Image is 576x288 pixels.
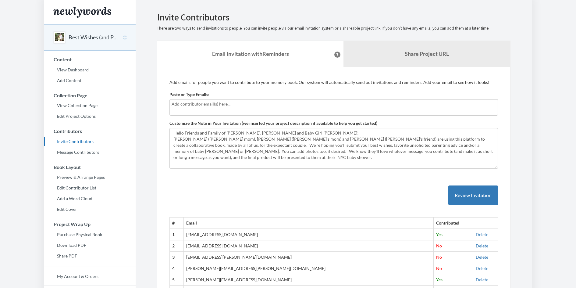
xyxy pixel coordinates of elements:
[169,79,498,85] p: Add emails for people you want to contribute to your memory book. Our system will automatically s...
[212,50,289,57] strong: Email Invitation with Reminders
[44,164,136,170] h3: Book Layout
[69,34,118,41] button: Best Wishes (and Parenting Advice!) for [PERSON_NAME] and [PERSON_NAME]
[169,120,377,126] label: Customize the Note in Your Invitation (we inserted your project description if available to help ...
[436,277,443,282] span: Yes
[44,101,136,110] a: View Collection Page
[44,272,136,281] a: My Account & Orders
[44,241,136,250] a: Download PDF
[170,240,184,252] th: 2
[476,243,488,248] a: Delete
[436,254,442,260] span: No
[44,173,136,182] a: Preview & Arrange Pages
[170,218,184,229] th: #
[44,194,136,203] a: Add a Word Cloud
[184,218,433,229] th: Email
[157,25,510,31] p: There are two ways to send invitations to people. You can invite people via our email invitation ...
[476,254,488,260] a: Delete
[44,205,136,214] a: Edit Cover
[44,65,136,74] a: View Dashboard
[44,137,136,146] a: Invite Contributors
[405,50,449,57] b: Share Project URL
[436,243,442,248] span: No
[44,221,136,227] h3: Project Wrap Up
[170,252,184,263] th: 3
[448,185,498,205] button: Review Invitation
[436,232,443,237] span: Yes
[44,93,136,98] h3: Collection Page
[157,12,510,22] h2: Invite Contributors
[44,183,136,193] a: Edit Contributor List
[169,92,209,98] label: Paste or Type Emails:
[44,112,136,121] a: Edit Project Options
[170,263,184,274] th: 4
[44,57,136,62] h3: Content
[170,229,184,240] th: 1
[476,232,488,237] a: Delete
[476,277,488,282] a: Delete
[433,218,473,229] th: Contributed
[44,230,136,239] a: Purchase Physical Book
[170,274,184,286] th: 5
[436,266,442,271] span: No
[184,263,433,274] td: [PERSON_NAME][EMAIL_ADDRESS][PERSON_NAME][DOMAIN_NAME]
[184,274,433,286] td: [PERSON_NAME][EMAIL_ADDRESS][DOMAIN_NAME]
[169,128,498,169] textarea: Hello Friends and Family of [PERSON_NAME], [PERSON_NAME] and Baby Girl [PERSON_NAME]! [PERSON_NAM...
[44,148,136,157] a: Message Contributors
[44,76,136,85] a: Add Content
[172,101,496,107] input: Add contributor email(s) here...
[53,7,111,18] img: Newlywords logo
[44,128,136,134] h3: Contributors
[184,229,433,240] td: [EMAIL_ADDRESS][DOMAIN_NAME]
[184,240,433,252] td: [EMAIL_ADDRESS][DOMAIN_NAME]
[184,252,433,263] td: [EMAIL_ADDRESS][PERSON_NAME][DOMAIN_NAME]
[476,266,488,271] a: Delete
[44,251,136,261] a: Share PDF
